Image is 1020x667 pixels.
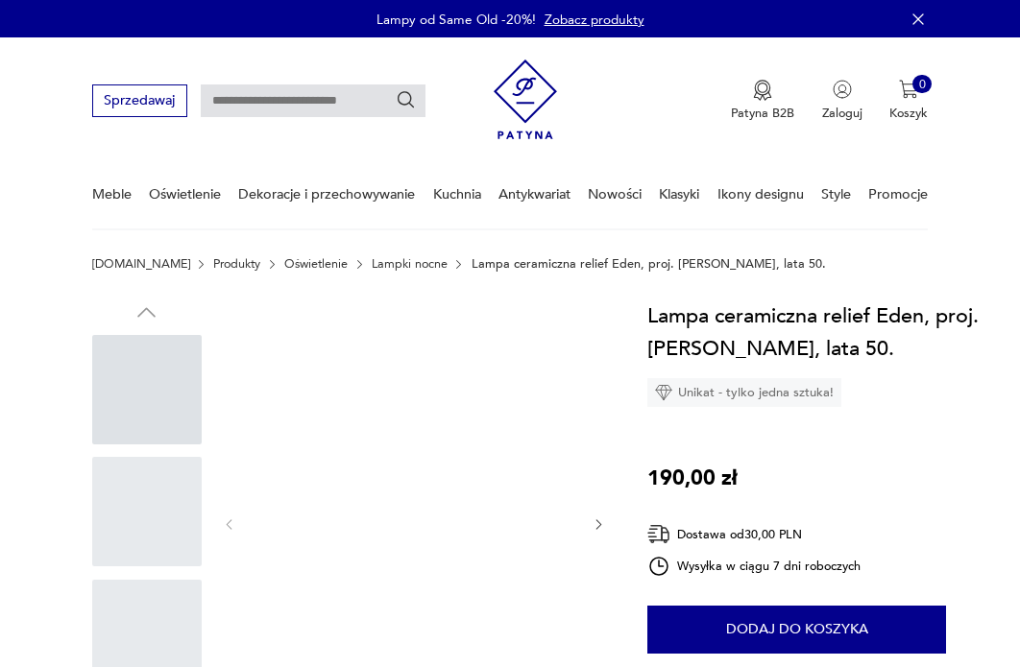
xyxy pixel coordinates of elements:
[833,80,852,99] img: Ikonka użytkownika
[889,80,928,122] button: 0Koszyk
[655,384,672,401] img: Ikona diamentu
[433,161,481,227] a: Kuchnia
[647,522,670,546] img: Ikona dostawy
[372,257,448,271] a: Lampki nocne
[647,555,861,578] div: Wysyłka w ciągu 7 dni roboczych
[92,257,190,271] a: [DOMAIN_NAME]
[376,11,536,29] p: Lampy od Same Old -20%!
[822,80,862,122] button: Zaloguj
[731,80,794,122] a: Ikona medaluPatyna B2B
[472,257,826,271] p: Lampa ceramiczna relief Eden, proj. [PERSON_NAME], lata 50.
[647,378,841,407] div: Unikat - tylko jedna sztuka!
[284,257,348,271] a: Oświetlenie
[717,161,804,227] a: Ikony designu
[498,161,571,227] a: Antykwariat
[647,462,738,494] p: 190,00 zł
[494,53,558,146] img: Patyna - sklep z meblami i dekoracjami vintage
[912,75,932,94] div: 0
[659,161,699,227] a: Klasyki
[647,299,982,365] h1: Lampa ceramiczna relief Eden, proj. [PERSON_NAME], lata 50.
[822,105,862,122] p: Zaloguj
[149,161,221,227] a: Oświetlenie
[899,80,918,99] img: Ikona koszyka
[753,80,772,101] img: Ikona medalu
[238,161,415,227] a: Dekoracje i przechowywanie
[647,522,861,546] div: Dostawa od 30,00 PLN
[588,161,642,227] a: Nowości
[868,161,928,227] a: Promocje
[647,606,946,654] button: Dodaj do koszyka
[92,84,187,116] button: Sprzedawaj
[889,105,928,122] p: Koszyk
[213,257,260,271] a: Produkty
[92,161,132,227] a: Meble
[92,96,187,107] a: Sprzedawaj
[731,105,794,122] p: Patyna B2B
[545,11,644,29] a: Zobacz produkty
[821,161,851,227] a: Style
[396,90,417,111] button: Szukaj
[731,80,794,122] button: Patyna B2B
